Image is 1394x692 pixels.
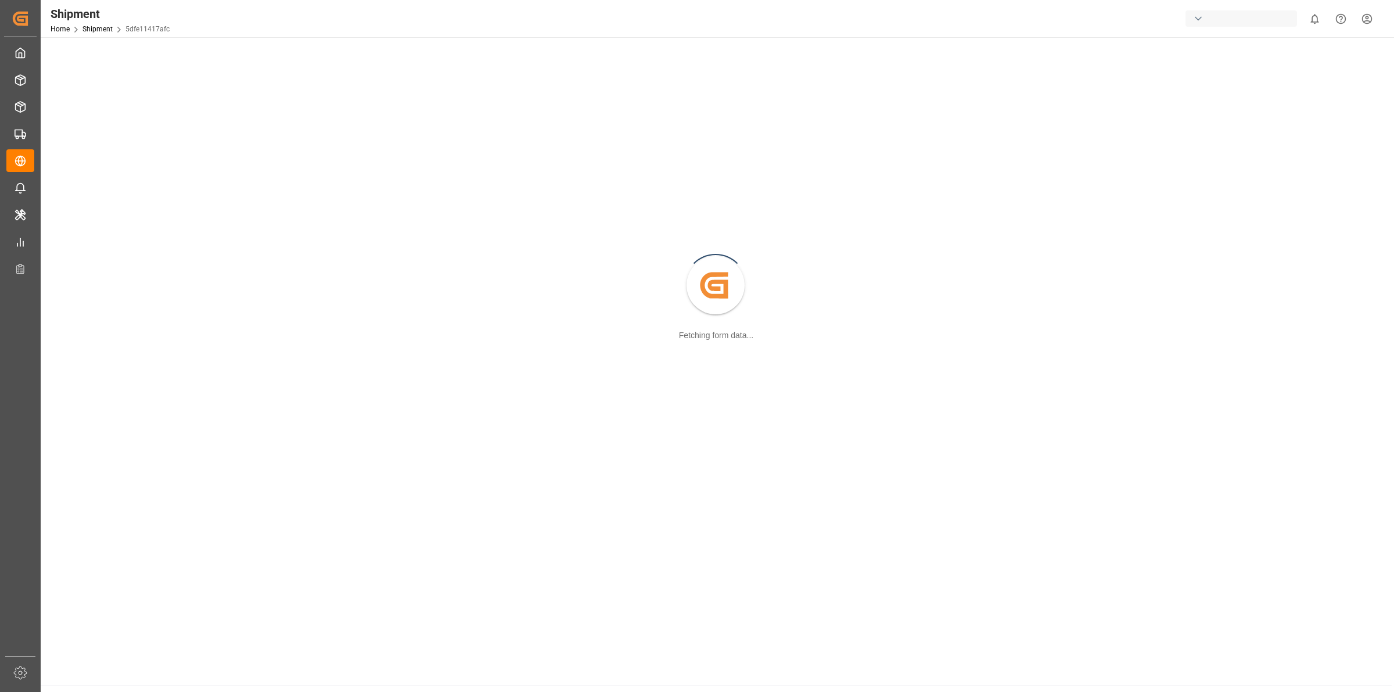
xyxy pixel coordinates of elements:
[679,329,753,342] div: Fetching form data...
[1302,6,1328,32] button: show 0 new notifications
[1328,6,1354,32] button: Help Center
[51,25,70,33] a: Home
[82,25,113,33] a: Shipment
[51,5,170,23] div: Shipment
